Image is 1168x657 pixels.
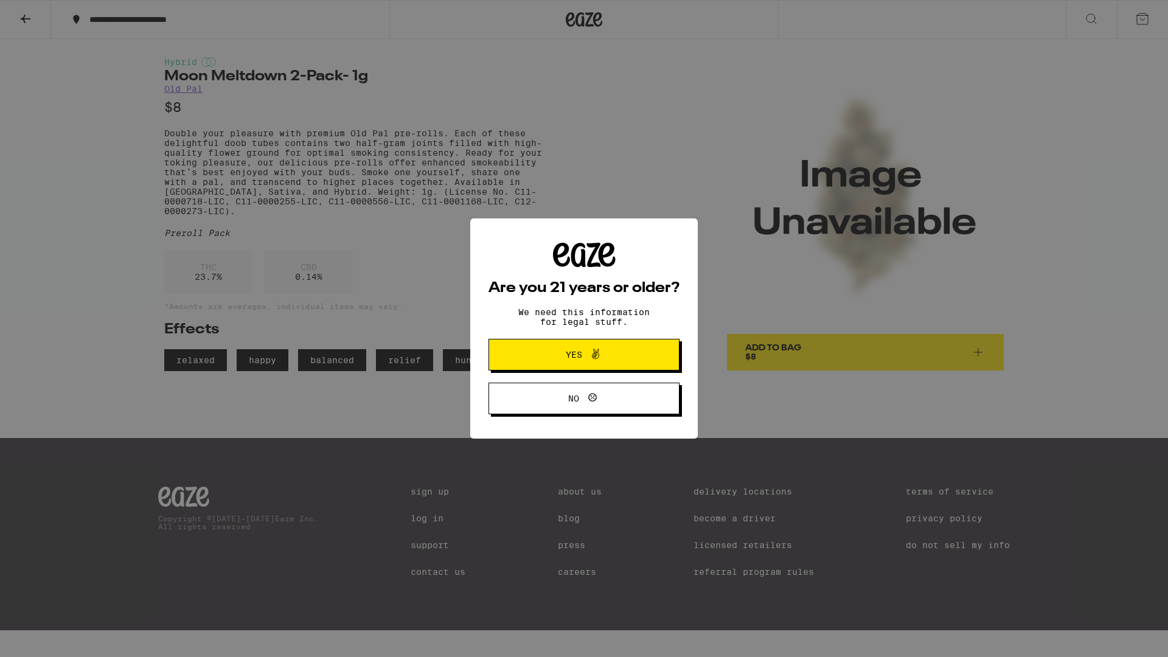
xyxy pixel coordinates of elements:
[488,383,680,414] button: No
[508,307,660,327] p: We need this information for legal stuff.
[566,350,582,359] span: Yes
[488,339,680,370] button: Yes
[488,281,680,296] h2: Are you 21 years or older?
[568,394,579,403] span: No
